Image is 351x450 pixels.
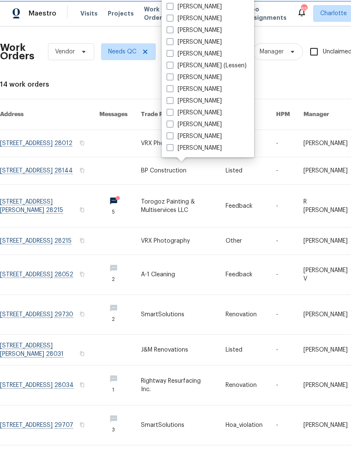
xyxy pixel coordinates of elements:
td: A-1 Cleaning [134,255,219,295]
button: Copy Address [78,310,86,318]
span: Maestro [29,9,56,18]
th: Trade Partner [134,99,219,130]
th: HPM [269,99,297,130]
label: [PERSON_NAME] [167,144,222,152]
td: - [269,130,297,157]
label: [PERSON_NAME] [167,38,222,46]
td: Listed [219,335,269,365]
button: Copy Address [78,139,86,147]
button: Copy Address [78,167,86,174]
button: Copy Address [78,270,86,278]
th: Messages [93,99,134,130]
span: Needs QC [108,48,136,56]
label: [PERSON_NAME] (Lessen) [167,61,247,70]
td: Hoa_violation [219,405,269,445]
span: Geo Assignments [246,5,287,22]
td: - [269,228,297,255]
td: BP Construction [134,157,219,185]
span: Vendor [55,48,75,56]
label: [PERSON_NAME] [167,97,222,105]
span: Work Orders [144,5,165,22]
label: [PERSON_NAME] [167,3,222,11]
label: [PERSON_NAME] [167,132,222,140]
td: - [269,405,297,445]
span: Visits [80,9,98,18]
td: VRX Photography [134,228,219,255]
td: - [269,365,297,405]
label: [PERSON_NAME] [167,120,222,129]
td: Feedback [219,185,269,228]
button: Copy Address [78,206,86,214]
td: Torogoz Painting & Multiservices LLC [134,185,219,228]
td: Feedback [219,255,269,295]
td: Other [219,228,269,255]
label: [PERSON_NAME] [167,73,222,82]
span: Projects [108,9,134,18]
span: Manager [260,48,284,56]
td: - [269,255,297,295]
td: SmartSolutions [134,405,219,445]
label: [PERSON_NAME] [167,14,222,23]
td: - [269,295,297,335]
button: Copy Address [78,237,86,244]
td: - [269,335,297,365]
button: Copy Address [78,350,86,357]
td: Renovation [219,295,269,335]
td: J&M Renovations [134,335,219,365]
td: SmartSolutions [134,295,219,335]
td: Listed [219,157,269,185]
button: Copy Address [78,381,86,389]
td: - [269,185,297,228]
td: Rightway Resurfacing Inc. [134,365,219,405]
label: [PERSON_NAME] [167,85,222,93]
span: Charlotte [320,9,347,18]
button: Copy Address [78,421,86,429]
td: - [269,157,297,185]
label: [PERSON_NAME] [167,50,222,58]
td: VRX Photography [134,130,219,157]
td: Renovation [219,365,269,405]
label: [PERSON_NAME] [167,109,222,117]
label: [PERSON_NAME] [167,26,222,34]
div: 65 [301,5,307,13]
